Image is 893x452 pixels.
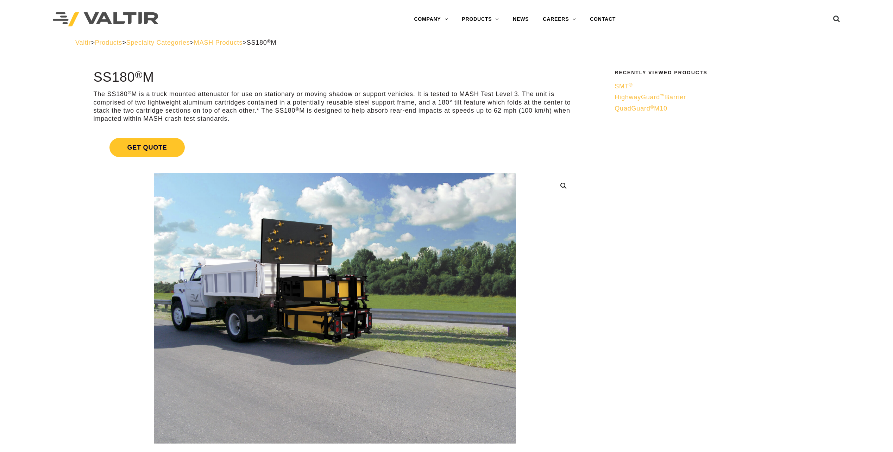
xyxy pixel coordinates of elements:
[267,39,271,44] sup: ®
[615,105,813,113] a: QuadGuard®M10
[109,138,184,157] span: Get Quote
[660,93,665,99] sup: ™
[295,107,299,112] sup: ®
[75,39,818,47] div: > > > >
[93,130,576,165] a: Get Quote
[93,70,576,85] h1: SS180 M
[506,12,536,26] a: NEWS
[615,82,813,90] a: SMT®
[95,39,122,46] a: Products
[126,39,190,46] a: Specialty Categories
[247,39,277,46] span: SS180 M
[407,12,455,26] a: COMPANY
[583,12,623,26] a: CONTACT
[75,39,91,46] a: Valtir
[615,93,813,101] a: HighwayGuard™Barrier
[135,69,143,80] sup: ®
[536,12,583,26] a: CAREERS
[615,105,667,112] span: QuadGuard M10
[194,39,243,46] a: MASH Products
[629,82,633,88] sup: ®
[53,12,158,27] img: Valtir
[93,90,576,123] p: The SS180 M is a truck mounted attenuator for use on stationary or moving shadow or support vehic...
[615,70,813,75] h2: Recently Viewed Products
[615,94,686,101] span: HighwayGuard Barrier
[615,83,633,90] span: SMT
[128,90,132,95] sup: ®
[455,12,506,26] a: PRODUCTS
[650,105,654,110] sup: ®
